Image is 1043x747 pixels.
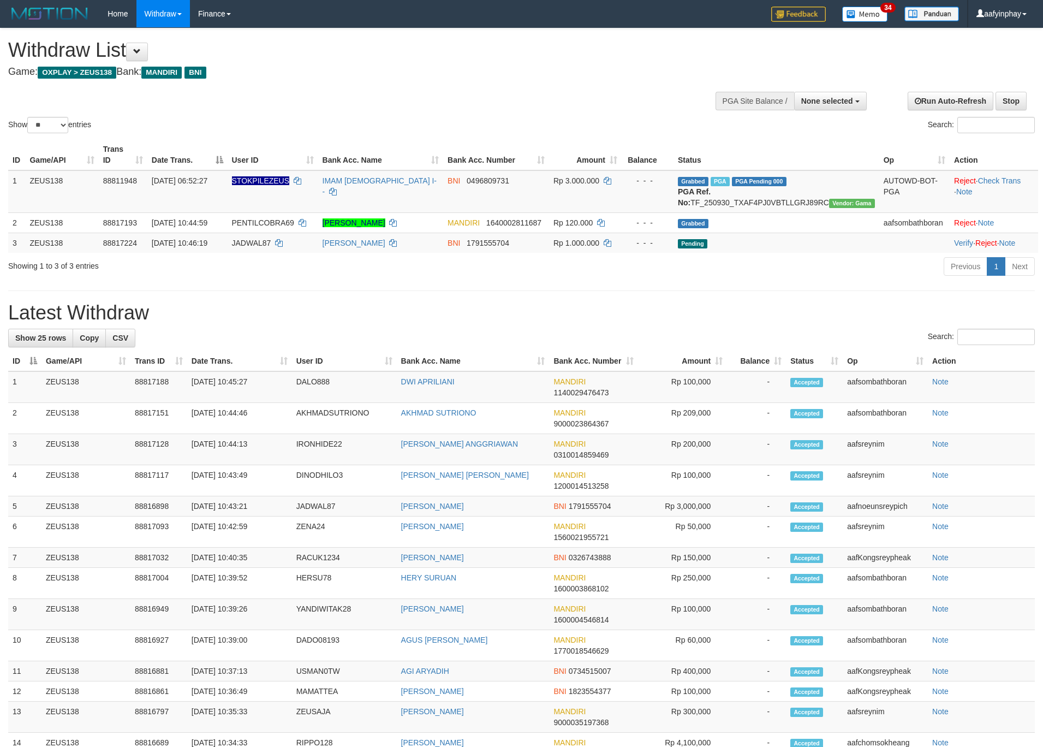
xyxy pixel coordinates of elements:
[626,238,669,248] div: - - -
[843,434,928,465] td: aafsreynim
[448,239,460,247] span: BNI
[8,256,426,271] div: Showing 1 to 3 of 3 entries
[41,702,130,733] td: ZEUS138
[130,465,187,496] td: 88817117
[8,371,41,403] td: 1
[678,239,707,248] span: Pending
[292,548,397,568] td: RACUK1234
[8,548,41,568] td: 7
[553,502,566,511] span: BNI
[323,218,385,227] a: [PERSON_NAME]
[553,615,609,624] span: Copy 1600004546814 to clipboard
[553,667,566,675] span: BNI
[187,351,292,371] th: Date Trans.: activate to sort column ascending
[549,139,622,170] th: Amount: activate to sort column ascending
[292,403,397,434] td: AKHMADSUTRIONO
[292,465,397,496] td: DINODHILO3
[8,329,73,347] a: Show 25 rows
[727,568,786,599] td: -
[323,176,437,196] a: IMAM [DEMOGRAPHIC_DATA] I--
[932,471,949,479] a: Note
[318,139,444,170] th: Bank Acc. Name: activate to sort column ascending
[843,351,928,371] th: Op: activate to sort column ascending
[553,408,586,417] span: MANDIRI
[8,67,684,78] h4: Game: Bank:
[674,139,879,170] th: Status
[843,371,928,403] td: aafsombathboran
[553,647,609,655] span: Copy 1770018546629 to clipboard
[292,681,397,702] td: MAMATTEA
[232,239,271,247] span: JADWAL87
[978,176,1021,185] a: Check Trans
[569,553,611,562] span: Copy 0326743888 to clipboard
[8,212,25,233] td: 2
[975,239,997,247] a: Reject
[638,434,727,465] td: Rp 200,000
[27,117,68,133] select: Showentries
[553,718,609,727] span: Copy 9000035197368 to clipboard
[950,139,1038,170] th: Action
[957,329,1035,345] input: Search:
[954,218,976,227] a: Reject
[8,599,41,630] td: 9
[401,440,518,448] a: [PERSON_NAME] ANGGRIAWAN
[99,139,147,170] th: Trans ID: activate to sort column ascending
[8,117,91,133] label: Show entries
[152,176,207,185] span: [DATE] 06:52:27
[727,599,786,630] td: -
[954,176,976,185] a: Reject
[130,434,187,465] td: 88817128
[944,257,987,276] a: Previous
[130,403,187,434] td: 88817151
[569,667,611,675] span: Copy 0734515007 to clipboard
[41,599,130,630] td: ZEUS138
[553,482,609,490] span: Copy 1200014513258 to clipboard
[41,661,130,681] td: ZEUS138
[8,351,41,371] th: ID: activate to sort column descending
[401,707,464,716] a: [PERSON_NAME]
[932,522,949,531] a: Note
[622,139,674,170] th: Balance
[790,502,823,512] span: Accepted
[638,403,727,434] td: Rp 209,000
[401,502,464,511] a: [PERSON_NAME]
[904,7,959,21] img: panduan.png
[8,661,41,681] td: 11
[401,738,464,747] a: [PERSON_NAME]
[771,7,826,22] img: Feedback.jpg
[152,239,207,247] span: [DATE] 10:46:19
[401,377,455,386] a: DWI APRILIANI
[638,599,727,630] td: Rp 100,000
[553,450,609,459] span: Copy 0310014859469 to clipboard
[727,371,786,403] td: -
[928,329,1035,345] label: Search:
[187,496,292,517] td: [DATE] 10:43:21
[727,630,786,661] td: -
[727,702,786,733] td: -
[716,92,794,110] div: PGA Site Balance /
[187,661,292,681] td: [DATE] 10:37:13
[553,377,586,386] span: MANDIRI
[932,440,949,448] a: Note
[130,599,187,630] td: 88816949
[932,738,949,747] a: Note
[292,351,397,371] th: User ID: activate to sort column ascending
[448,176,460,185] span: BNI
[8,517,41,548] td: 6
[638,496,727,517] td: Rp 3,000,000
[790,605,823,614] span: Accepted
[879,170,950,213] td: AUTOWD-BOT-PGA
[928,117,1035,133] label: Search:
[401,573,456,582] a: HERY SURUAN
[801,97,853,105] span: None selected
[80,334,99,342] span: Copy
[130,568,187,599] td: 88817004
[932,604,949,613] a: Note
[727,434,786,465] td: -
[292,630,397,661] td: DADO08193
[553,522,586,531] span: MANDIRI
[553,440,586,448] span: MANDIRI
[187,517,292,548] td: [DATE] 10:42:59
[292,434,397,465] td: IRONHIDE22
[842,7,888,22] img: Button%20Memo.svg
